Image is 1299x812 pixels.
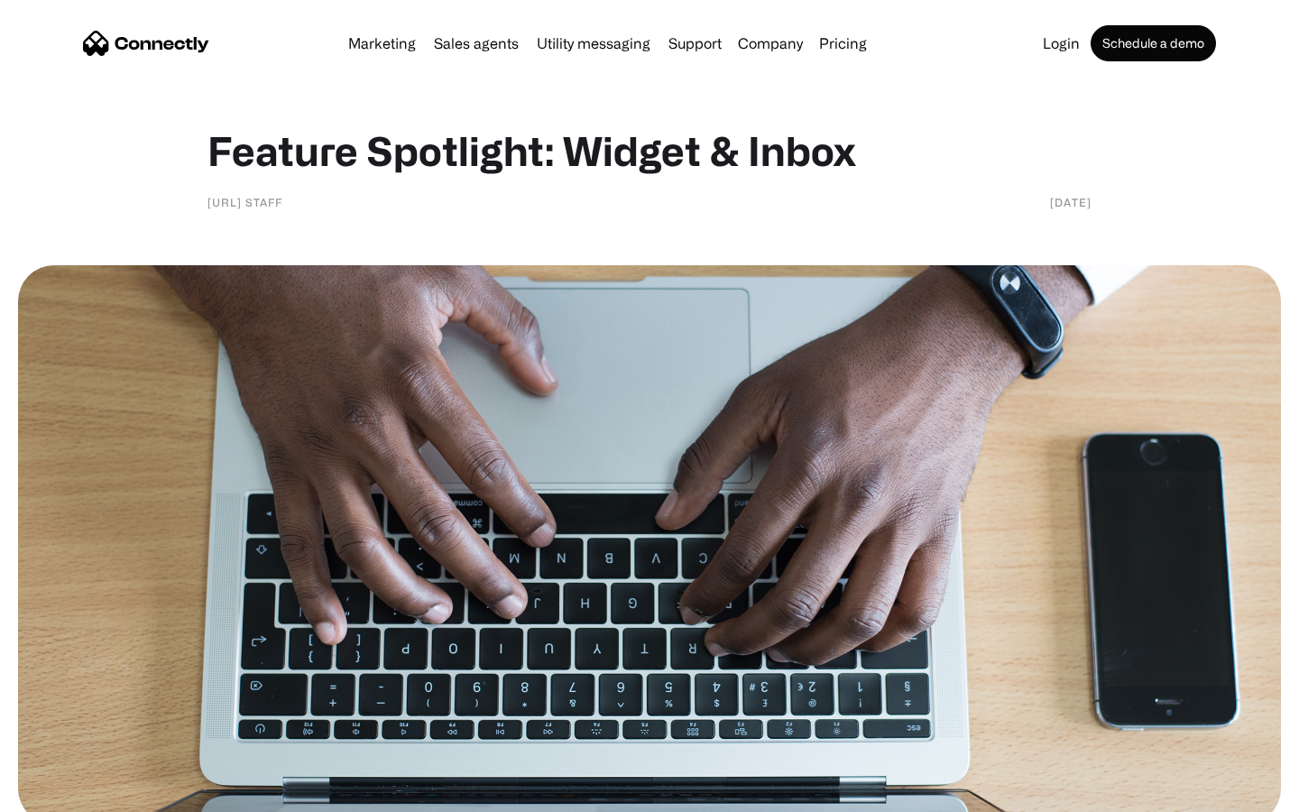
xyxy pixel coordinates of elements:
a: Support [661,36,729,51]
div: [URL] staff [207,193,282,211]
div: [DATE] [1050,193,1092,211]
aside: Language selected: English [18,780,108,806]
a: Utility messaging [530,36,658,51]
div: Company [738,31,803,56]
a: Pricing [812,36,874,51]
h1: Feature Spotlight: Widget & Inbox [207,126,1092,175]
a: Sales agents [427,36,526,51]
a: Login [1036,36,1087,51]
a: Schedule a demo [1091,25,1216,61]
ul: Language list [36,780,108,806]
a: Marketing [341,36,423,51]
